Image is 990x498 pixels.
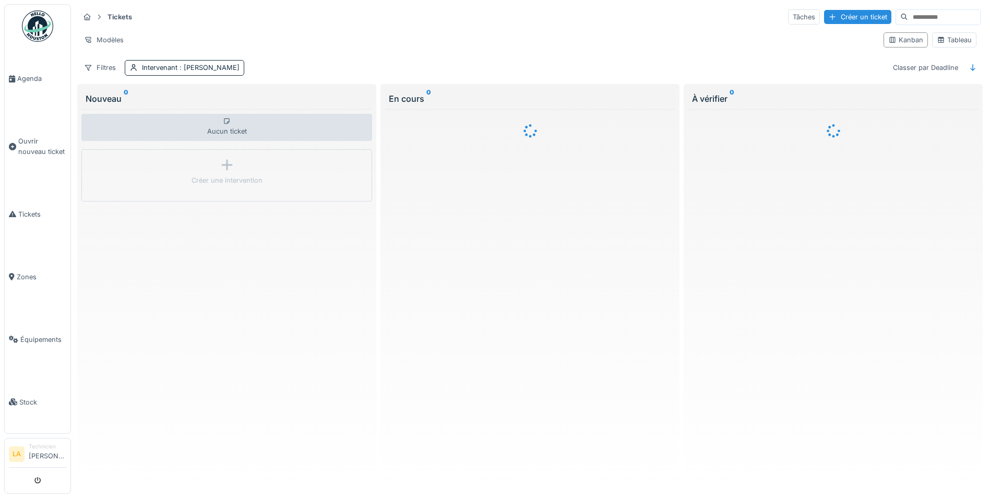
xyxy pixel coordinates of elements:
[103,12,136,22] strong: Tickets
[692,92,974,105] div: À vérifier
[730,92,734,105] sup: 0
[18,209,66,219] span: Tickets
[5,308,70,371] a: Équipements
[888,60,963,75] div: Classer par Deadline
[192,175,263,185] div: Créer une intervention
[9,443,66,468] a: LA Technicien[PERSON_NAME]
[79,60,121,75] div: Filtres
[142,63,240,73] div: Intervenant
[22,10,53,42] img: Badge_color-CXgf-gQk.svg
[5,371,70,433] a: Stock
[937,35,972,45] div: Tableau
[86,92,368,105] div: Nouveau
[788,9,820,25] div: Tâches
[20,335,66,345] span: Équipements
[177,64,240,72] span: : [PERSON_NAME]
[389,92,671,105] div: En cours
[9,446,25,462] li: LA
[124,92,128,105] sup: 0
[824,10,891,24] div: Créer un ticket
[5,183,70,245] a: Tickets
[79,32,128,48] div: Modèles
[5,245,70,308] a: Zones
[18,136,66,156] span: Ouvrir nouveau ticket
[5,110,70,183] a: Ouvrir nouveau ticket
[17,272,66,282] span: Zones
[17,74,66,84] span: Agenda
[81,114,372,141] div: Aucun ticket
[888,35,923,45] div: Kanban
[29,443,66,465] li: [PERSON_NAME]
[19,397,66,407] span: Stock
[29,443,66,450] div: Technicien
[5,48,70,110] a: Agenda
[426,92,431,105] sup: 0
